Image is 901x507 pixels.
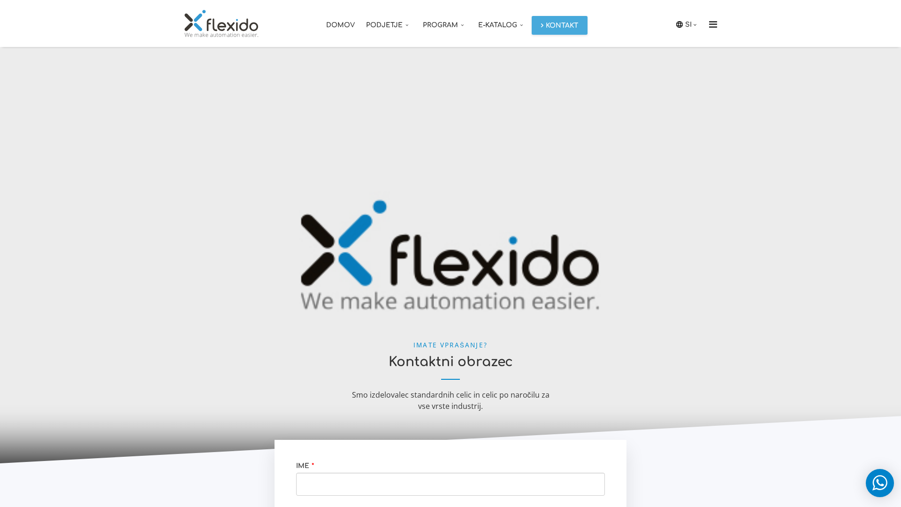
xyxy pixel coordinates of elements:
[870,474,889,492] img: whatsapp_icon_white.svg
[413,340,488,349] small: Imate vprašanje?
[685,19,699,30] a: SI
[183,355,718,380] h2: Kontaktni obrazec
[532,16,588,35] a: Kontakt
[705,20,720,29] i: Menu
[183,9,260,38] img: Flexido, d.o.o.
[347,389,554,412] div: Smo izdelovalec standardnih celic in celic po naročilu za vse vrste industrij.
[296,462,316,470] label: Ime
[675,20,684,29] img: icon-laguage.svg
